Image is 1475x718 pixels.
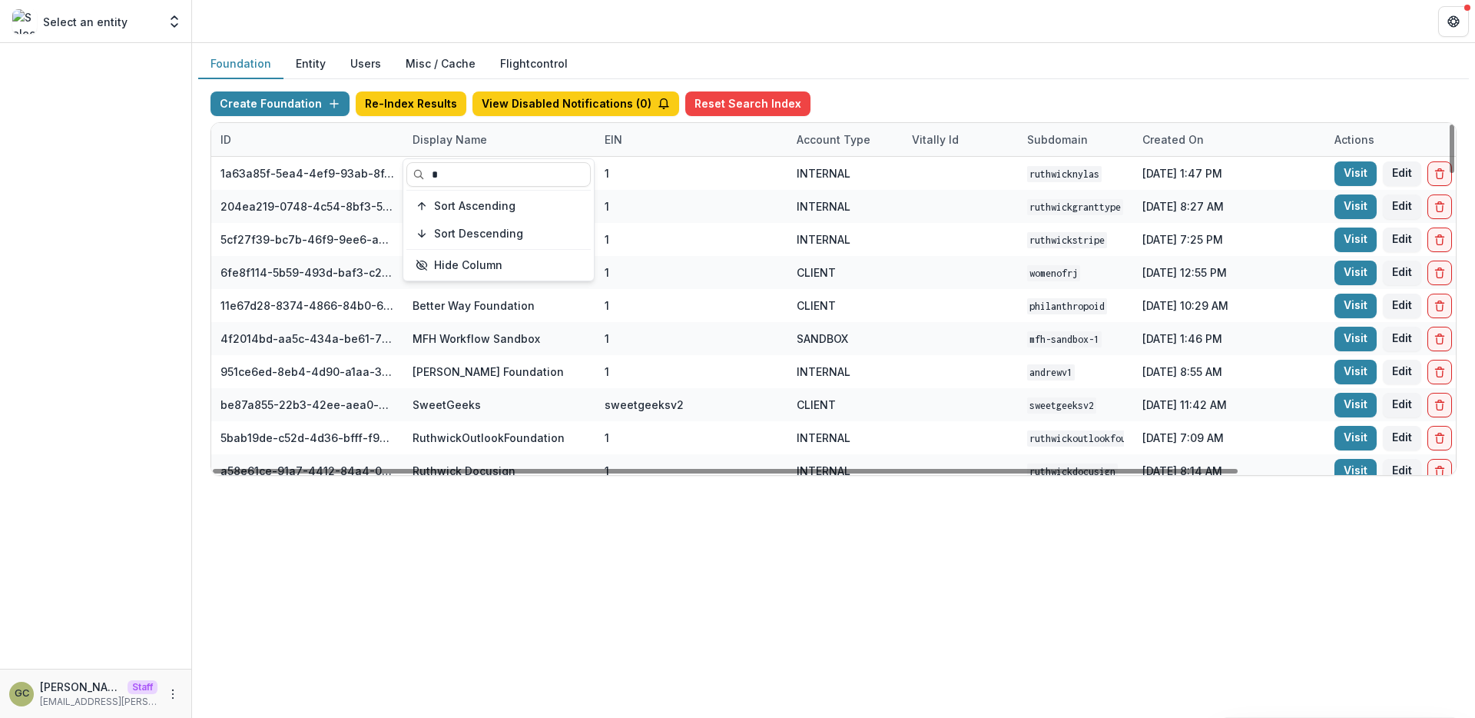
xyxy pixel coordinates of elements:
a: Visit [1334,228,1377,252]
div: Vitally Id [903,123,1018,156]
button: Delete Foundation [1427,393,1452,417]
p: [PERSON_NAME] [40,679,121,695]
div: 1 [605,165,609,181]
button: Delete Foundation [1427,327,1452,351]
div: 5cf27f39-bc7b-46f9-9ee6-a7b54b12c735 [220,231,394,248]
button: Delete Foundation [1427,360,1452,384]
span: Sort Ascending [434,200,515,213]
div: 1 [605,364,609,380]
div: 11e67d28-8374-4866-84b0-6e69bfc1f207 [220,298,394,314]
div: 1 [605,430,609,446]
button: Delete Foundation [1427,294,1452,318]
div: 1 [605,264,609,281]
code: ruthwickgranttype [1027,199,1123,215]
a: Visit [1334,327,1377,351]
div: INTERNAL [797,231,850,248]
div: Account Type [787,123,903,156]
div: INTERNAL [797,463,850,479]
div: [DATE] 12:55 PM [1133,256,1325,289]
code: ruthwickdocusign [1027,464,1118,480]
button: Edit [1383,426,1421,450]
div: 5bab19de-c52d-4d36-bfff-f947756d7e71 [220,430,394,446]
div: EIN [595,123,787,156]
div: [DATE] 8:55 AM [1133,355,1325,388]
div: Better Way Foundation [413,298,535,314]
code: ruthwickstripe [1027,232,1107,248]
button: Create Foundation [210,91,350,116]
div: RuthwickOutlookFoundation [413,430,565,446]
button: Sort Ascending [406,194,591,218]
code: andrewv1 [1027,364,1075,381]
code: mfh-sandbox-1 [1027,331,1102,347]
div: a58e61ce-91a7-4412-84a4-05a02c2d28af [220,463,394,479]
div: CLIENT [797,397,836,413]
div: [DATE] 10:29 AM [1133,289,1325,322]
button: View Disabled Notifications (0) [472,91,679,116]
div: [DATE] 8:27 AM [1133,190,1325,223]
div: Grace Chang [15,689,29,699]
div: Subdomain [1018,131,1097,148]
button: Users [338,49,393,79]
div: 1 [605,231,609,248]
div: Ruthwick Docusign [413,463,515,479]
button: Sort Descending [406,221,591,246]
div: ID [211,123,403,156]
a: Visit [1334,161,1377,186]
button: Open entity switcher [164,6,185,37]
div: [DATE] 11:42 AM [1133,388,1325,421]
div: Subdomain [1018,123,1133,156]
button: Edit [1383,194,1421,219]
button: Edit [1383,228,1421,252]
div: Vitally Id [903,131,968,148]
button: Edit [1383,161,1421,186]
button: Foundation [198,49,283,79]
div: 1 [605,463,609,479]
a: Visit [1334,360,1377,384]
div: [DATE] 8:14 AM [1133,454,1325,487]
button: Edit [1383,294,1421,318]
div: sweetgeeksv2 [605,397,684,413]
button: More [164,685,182,703]
div: Created on [1133,123,1325,156]
div: 204ea219-0748-4c54-8bf3-5686ff2488bc [220,198,394,214]
a: Flightcontrol [500,55,568,71]
button: Delete Foundation [1427,426,1452,450]
button: Entity [283,49,338,79]
a: Visit [1334,261,1377,285]
button: Edit [1383,360,1421,384]
div: Actions [1325,131,1384,148]
div: INTERNAL [797,198,850,214]
p: Select an entity [43,14,128,30]
div: INTERNAL [797,430,850,446]
div: 1 [605,331,609,347]
a: Visit [1334,194,1377,219]
div: [PERSON_NAME] Foundation [413,364,564,380]
div: 1 [605,298,609,314]
div: 1 [605,198,609,214]
div: Display Name [403,123,595,156]
div: SANDBOX [797,331,848,347]
button: Delete Foundation [1427,261,1452,285]
code: womenofrj [1027,265,1080,281]
div: SweetGeeks [413,397,481,413]
a: Visit [1334,459,1377,484]
div: 4f2014bd-aa5c-434a-be61-78b398fa61bc [220,331,394,347]
div: be87a855-22b3-42ee-aea0-ed5005d6b100 [220,397,394,413]
button: Delete Foundation [1427,459,1452,484]
button: Get Help [1438,6,1469,37]
button: Edit [1383,459,1421,484]
img: Select an entity [12,9,37,34]
code: sweetgeeksv2 [1027,397,1096,414]
a: Visit [1334,426,1377,450]
code: ruthwickoutlookfoundation [1027,430,1166,447]
code: philanthropoid [1027,298,1107,314]
button: Delete Foundation [1427,161,1452,186]
div: [DATE] 1:46 PM [1133,322,1325,355]
div: [DATE] 1:47 PM [1133,157,1325,190]
div: EIN [595,131,631,148]
button: Edit [1383,327,1421,351]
